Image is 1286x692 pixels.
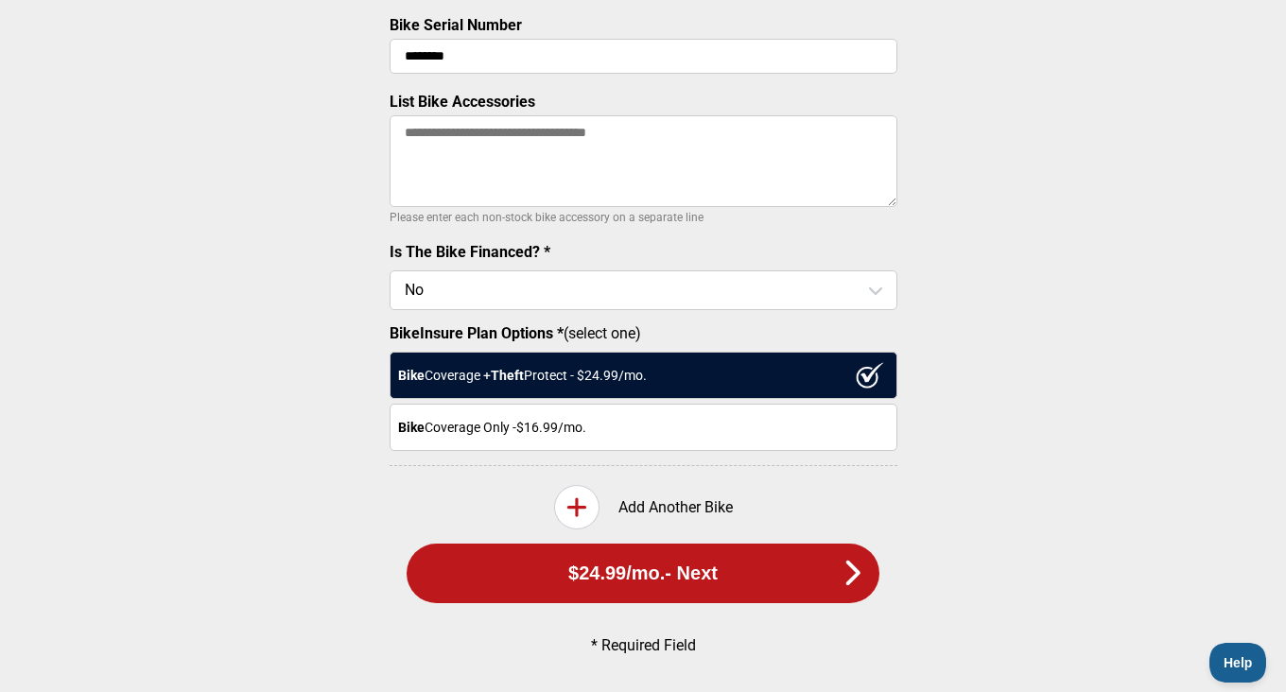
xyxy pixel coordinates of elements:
p: Please enter each non-stock bike accessory on a separate line [390,206,897,229]
label: Is The Bike Financed? * [390,243,550,261]
label: List Bike Accessories [390,93,535,111]
span: /mo. [626,562,665,584]
label: Bike Serial Number [390,16,522,34]
strong: BikeInsure Plan Options * [390,324,564,342]
strong: Bike [398,368,425,383]
img: ux1sgP1Haf775SAghJI38DyDlYP+32lKFAAAAAElFTkSuQmCC [856,362,884,389]
label: (select one) [390,324,897,342]
div: Coverage + Protect - $ 24.99 /mo. [390,352,897,399]
strong: Bike [398,420,425,435]
strong: Theft [491,368,524,383]
p: * Required Field [421,636,865,654]
iframe: Toggle Customer Support [1209,643,1267,683]
button: $24.99/mo.- Next [407,544,879,603]
div: Add Another Bike [390,485,897,529]
div: Coverage Only - $16.99 /mo. [390,404,897,451]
